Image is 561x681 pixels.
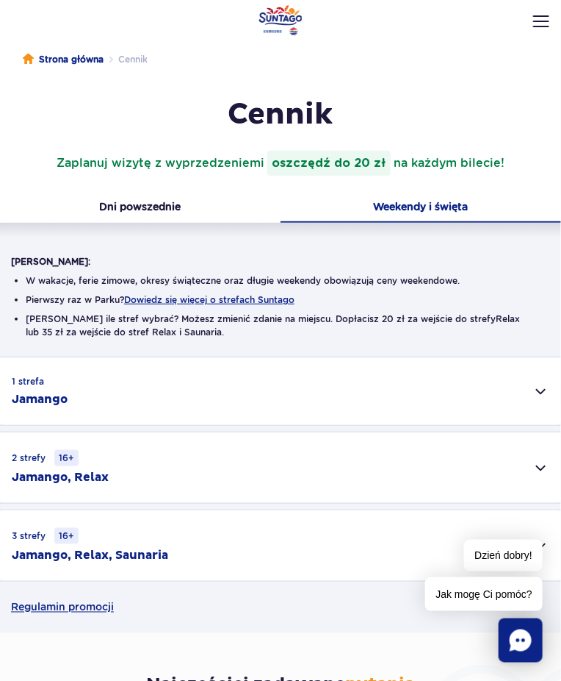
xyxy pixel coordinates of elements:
[533,15,549,27] img: Open menu
[11,96,550,133] h1: Cennik
[12,391,68,407] h2: Jamango
[124,295,294,305] button: Dowiedz się więcej o strefach Suntago
[12,375,44,388] small: 1 strefa
[54,450,79,466] small: 16+
[425,577,543,611] span: Jak mogę Ci pomóc?
[11,256,90,267] strong: [PERSON_NAME]:
[280,193,561,223] button: Weekendy i święta
[11,151,550,176] p: Zaplanuj wizytę z wyprzedzeniem na każdym bilecie!
[499,618,543,663] div: Chat
[12,450,79,466] small: 2 strefy
[11,582,550,633] a: Regulamin promocji
[261,151,394,176] span: i
[12,547,168,563] h2: Jamango, Relax, Saunaria
[259,5,303,35] a: Park of Poland
[12,469,109,485] h2: Jamango, Relax
[54,528,79,544] small: 16+
[267,151,391,176] strong: oszczędź do 20 zł
[12,528,79,544] small: 3 strefy
[464,540,543,571] span: Dzień dobry!
[26,293,535,307] li: Pierwszy raz w Parku?
[26,274,535,288] li: W wakacje, ferie zimowe, okresy świąteczne oraz długie weekendy obowiązują ceny weekendowe.
[26,313,535,339] li: [PERSON_NAME] ile stref wybrać? Możesz zmienić zdanie na miejscu. Dopłacisz 20 zł za wejście do s...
